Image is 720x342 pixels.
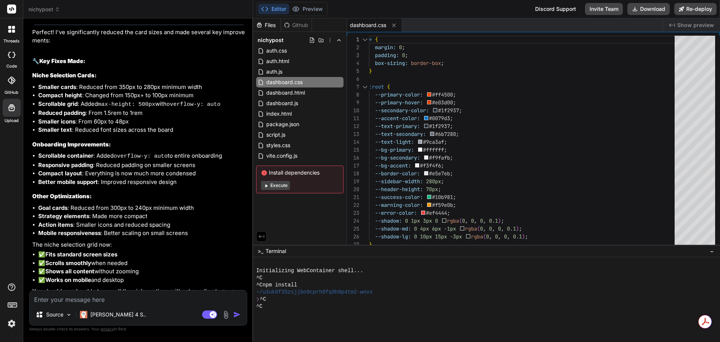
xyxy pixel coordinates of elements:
[369,83,384,90] span: :root
[444,139,447,145] span: ;
[399,44,402,51] span: 0
[347,241,359,249] div: 27
[38,109,246,118] li: : From 1.5rem to 1rem
[38,126,72,133] strong: Smaller text
[32,141,111,148] strong: Onboarding Improvements:
[38,161,246,170] li: : Reduced padding on smaller screens
[450,115,453,122] span: ;
[38,83,246,92] li: : Reduced from 350px to 280px minimum width
[450,154,453,161] span: ;
[347,83,359,91] div: 7
[4,89,18,96] label: GitHub
[375,115,420,122] span: --accent-color:
[444,146,447,153] span: ;
[38,221,73,228] strong: Action items
[507,233,510,240] span: ,
[489,233,492,240] span: ,
[32,28,246,45] p: Perfect! I've significantly reduced the card sizes and made several key improvements:
[411,60,441,66] span: border-box
[98,101,155,108] code: max-height: 500px
[492,225,495,232] span: ,
[350,21,386,29] span: dashboard.css
[38,221,246,229] li: : Smaller icons and reduced spacing
[459,107,462,114] span: ;
[256,296,260,303] span: ❯
[513,233,522,240] span: 0.1
[432,194,453,200] span: #10b981
[450,233,462,240] span: -3px
[375,162,411,169] span: --bg-accent:
[45,251,117,258] strong: Fits standard screen sizes
[375,60,408,66] span: box-sizing:
[347,201,359,209] div: 22
[375,146,414,153] span: --bg-primary:
[489,217,498,224] span: 0.1
[432,99,453,106] span: #e03d00
[411,217,420,224] span: 1px
[347,193,359,201] div: 21
[66,312,72,318] img: Pick Models
[32,241,246,249] p: The niche selection grid now:
[38,83,76,90] strong: Smaller cards
[708,245,715,257] button: −
[38,250,246,259] li: ✅
[375,91,423,98] span: --primary-color:
[375,44,396,51] span: margin:
[38,152,93,159] strong: Scrollable container
[471,217,474,224] span: 0
[447,209,450,216] span: ;
[233,311,241,318] img: icon
[261,181,290,190] button: Execute
[265,78,303,87] span: dashboard.css
[38,212,246,221] li: : Made more compact
[441,178,444,185] span: ;
[45,276,91,283] strong: Works on mobile
[347,59,359,67] div: 4
[256,267,363,274] span: Initializing WebContainer shell...
[114,153,168,160] code: overflow-y: auto
[387,83,390,90] span: {
[453,194,456,200] span: ;
[501,217,504,224] span: ;
[347,170,359,178] div: 18
[258,4,289,14] button: Editor
[222,310,230,319] img: attachment
[166,101,220,108] code: overflow-y: auto
[375,202,423,208] span: --warning-color:
[438,107,459,114] span: #1f2937
[369,68,372,74] span: }
[504,233,507,240] span: 0
[375,186,423,193] span: --header-height:
[347,67,359,75] div: 5
[441,162,444,169] span: ;
[258,36,283,44] span: nichypost
[710,247,714,255] span: −
[347,91,359,99] div: 8
[38,109,85,116] strong: Reduced padding
[347,130,359,138] div: 13
[38,204,246,212] li: : Reduced from 300px to 240px minimum width
[289,4,326,14] button: Preview
[90,311,146,318] p: [PERSON_NAME] 4 S..
[347,75,359,83] div: 6
[435,131,456,137] span: #6b7280
[441,60,444,66] span: ;
[256,274,262,282] span: ^C
[265,151,298,160] span: vite.config.js
[39,57,85,65] strong: Key Fixes Made:
[498,225,501,232] span: 0
[265,120,300,129] span: package.json
[6,63,17,69] label: code
[423,139,444,145] span: #9ca3af
[100,327,114,331] span: privacy
[38,170,82,177] strong: Compact layout
[450,123,453,130] span: ;
[38,212,89,220] strong: Strategy elements
[426,178,441,185] span: 280px
[347,154,359,162] div: 16
[519,225,522,232] span: ;
[375,178,423,185] span: --sidebar-width:
[360,36,370,44] div: Click to collapse the range.
[483,225,486,232] span: ,
[38,118,75,125] strong: Smaller icons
